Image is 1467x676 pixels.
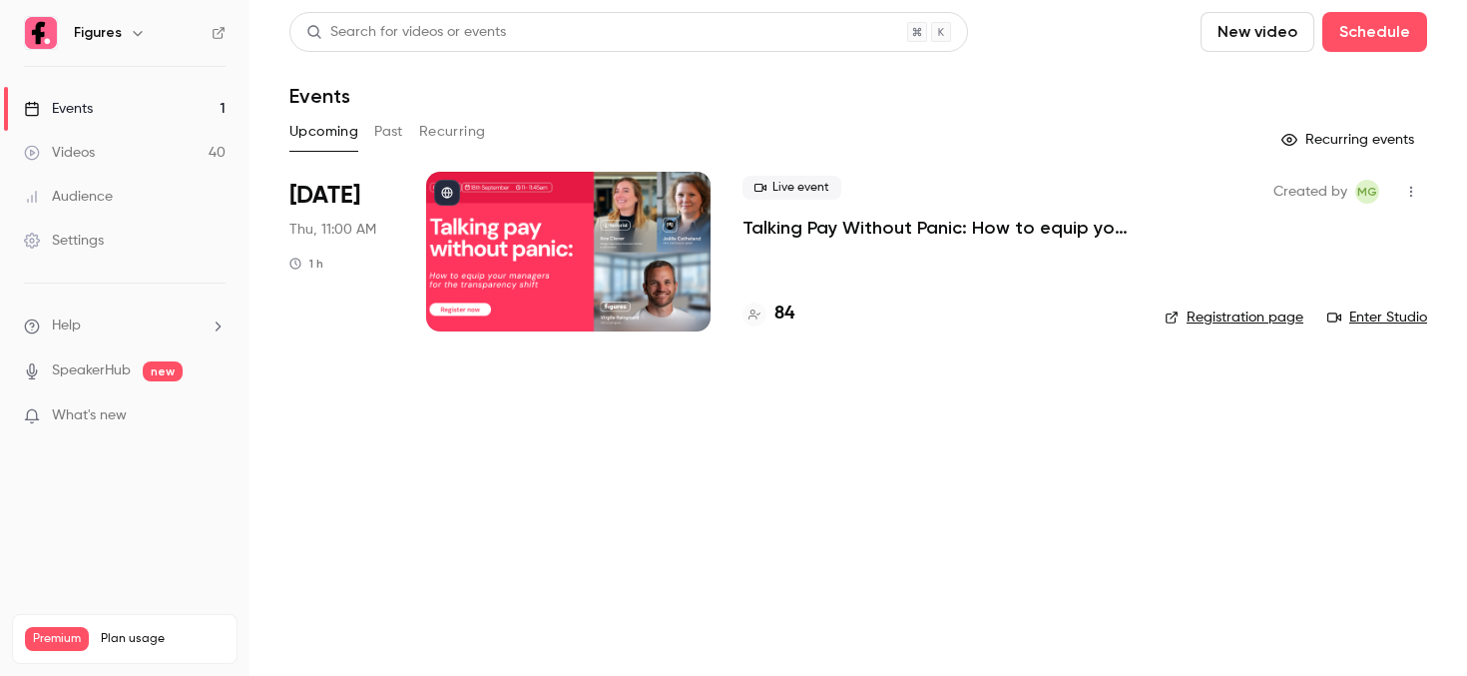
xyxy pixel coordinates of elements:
a: Talking Pay Without Panic: How to equip your managers for the transparency shift [742,216,1133,240]
a: 84 [742,301,794,328]
span: Created by [1273,180,1347,204]
button: New video [1201,12,1314,52]
li: help-dropdown-opener [24,316,226,337]
span: Plan usage [101,631,225,647]
button: Recurring [419,116,486,148]
a: SpeakerHub [52,360,131,381]
div: Sep 18 Thu, 11:00 AM (Europe/Paris) [289,172,394,332]
div: Settings [24,231,104,251]
div: Audience [24,187,113,207]
span: Thu, 11:00 AM [289,220,376,240]
iframe: Noticeable Trigger [202,407,226,425]
button: Schedule [1322,12,1427,52]
a: Registration page [1165,308,1303,328]
span: What's new [52,405,127,426]
div: Events [24,99,93,119]
button: Recurring events [1272,124,1427,156]
span: [DATE] [289,180,360,212]
div: Videos [24,143,95,163]
div: Search for videos or events [306,22,506,43]
span: Premium [25,627,89,651]
span: new [143,361,183,381]
div: 1 h [289,256,323,272]
span: Mégane Gateau [1355,180,1379,204]
span: MG [1357,180,1377,204]
a: Enter Studio [1327,308,1427,328]
h1: Events [289,84,350,108]
button: Past [374,116,403,148]
span: Live event [742,176,841,200]
img: Figures [25,17,57,49]
span: Help [52,316,81,337]
h4: 84 [774,301,794,328]
button: Upcoming [289,116,358,148]
h6: Figures [74,23,122,43]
